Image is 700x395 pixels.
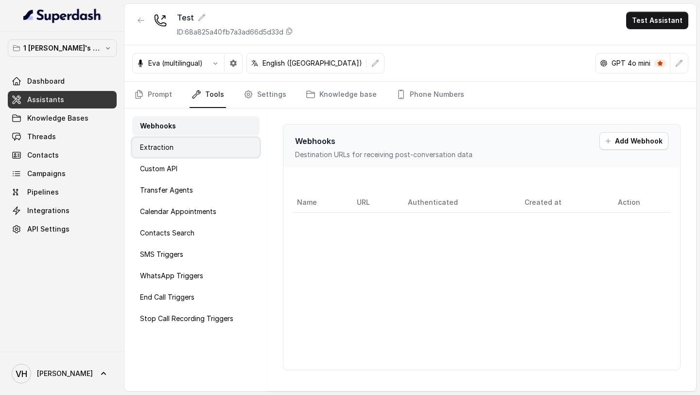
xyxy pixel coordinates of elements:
a: Prompt [132,82,174,108]
img: light.svg [23,8,102,23]
text: VH [16,369,27,379]
p: Transfer Agents [140,185,193,195]
button: 1 [PERSON_NAME]'s Workspace [8,39,117,57]
span: Dashboard [27,76,65,86]
th: Created at [517,193,610,213]
p: Webhooks [295,135,335,147]
span: Contacts [27,150,59,160]
span: Assistants [27,95,64,105]
button: Add Webhook [599,132,668,150]
a: Campaigns [8,165,117,182]
span: Pipelines [27,187,59,197]
th: Authenticated [400,193,517,213]
p: 1 [PERSON_NAME]'s Workspace [23,42,101,54]
p: Calendar Appointments [140,207,216,216]
p: Extraction [140,143,174,152]
th: Action [610,193,670,213]
a: Integrations [8,202,117,219]
div: Test [177,12,293,23]
svg: openai logo [600,59,608,67]
span: Integrations [27,206,70,215]
span: [PERSON_NAME] [37,369,93,378]
p: Stop Call Recording Triggers [140,314,233,323]
a: Threads [8,128,117,145]
a: Tools [190,82,226,108]
span: Knowledge Bases [27,113,88,123]
p: Contacts Search [140,228,194,238]
p: SMS Triggers [140,250,183,259]
a: Contacts [8,146,117,164]
a: Knowledge base [304,82,379,108]
p: GPT 4o mini [612,58,650,68]
a: [PERSON_NAME] [8,360,117,387]
p: ID: 68a825a40fb7a3ad66d5d33d [177,27,283,37]
button: Test Assistant [626,12,688,29]
span: Threads [27,132,56,142]
p: WhatsApp Triggers [140,271,203,281]
a: Phone Numbers [394,82,466,108]
a: Assistants [8,91,117,108]
th: URL [349,193,400,213]
nav: Tabs [132,82,688,108]
span: API Settings [27,224,70,234]
p: Destination URLs for receiving post-conversation data [295,150,668,160]
p: Custom API [140,164,177,174]
span: Campaigns [27,169,66,179]
a: Knowledge Bases [8,109,117,127]
p: Eva (multilingual) [148,58,203,68]
a: Settings [242,82,288,108]
th: Name [293,193,349,213]
a: API Settings [8,220,117,238]
p: Webhooks [140,121,176,131]
a: Dashboard [8,72,117,90]
a: Pipelines [8,183,117,201]
p: End Call Triggers [140,292,194,302]
p: English ([GEOGRAPHIC_DATA]) [262,58,362,68]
